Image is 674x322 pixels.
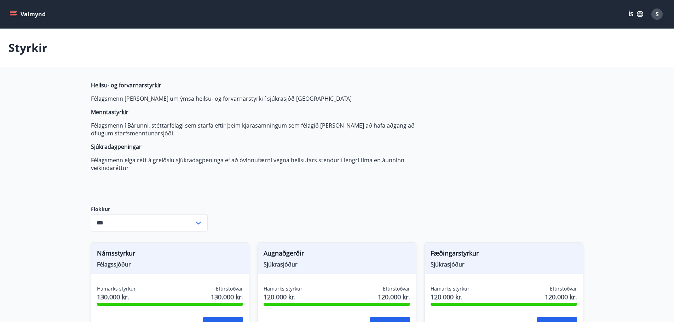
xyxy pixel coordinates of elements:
[8,40,47,55] p: Styrkir
[656,10,659,18] span: S
[91,122,425,137] p: Félagsmenn í Bárunni, stéttarfélagi sem starfa eftir þeim kjarasamningum sem félagið [PERSON_NAME...
[378,292,410,301] span: 120.000 kr.
[431,260,577,268] span: Sjúkrasjóður
[91,108,128,116] strong: Menntastyrkir
[624,8,647,21] button: ÍS
[431,285,470,292] span: Hámarks styrkur
[264,248,410,260] span: Augnaðgerðir
[545,292,577,301] span: 120.000 kr.
[97,285,136,292] span: Hámarks styrkur
[91,95,425,103] p: Félagsmenn [PERSON_NAME] um ýmsa heilsu- og forvarnarstyrki í sjúkrasjóð [GEOGRAPHIC_DATA]
[264,292,303,301] span: 120.000 kr.
[383,285,410,292] span: Eftirstöðvar
[431,292,470,301] span: 120.000 kr.
[91,143,142,151] strong: Sjúkradagpeningar
[550,285,577,292] span: Eftirstöðvar
[97,260,243,268] span: Félagssjóður
[264,285,303,292] span: Hámarks styrkur
[264,260,410,268] span: Sjúkrasjóður
[91,156,425,172] p: Félagsmenn eiga rétt á greiðslu sjúkradagpeninga ef að óvinnufærni vegna heilsufars stendur í len...
[91,206,208,213] label: Flokkur
[97,292,136,301] span: 130.000 kr.
[97,248,243,260] span: Námsstyrkur
[8,8,48,21] button: menu
[649,6,666,23] button: S
[216,285,243,292] span: Eftirstöðvar
[211,292,243,301] span: 130.000 kr.
[91,81,161,89] strong: Heilsu- og forvarnarstyrkir
[431,248,577,260] span: Fæðingarstyrkur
